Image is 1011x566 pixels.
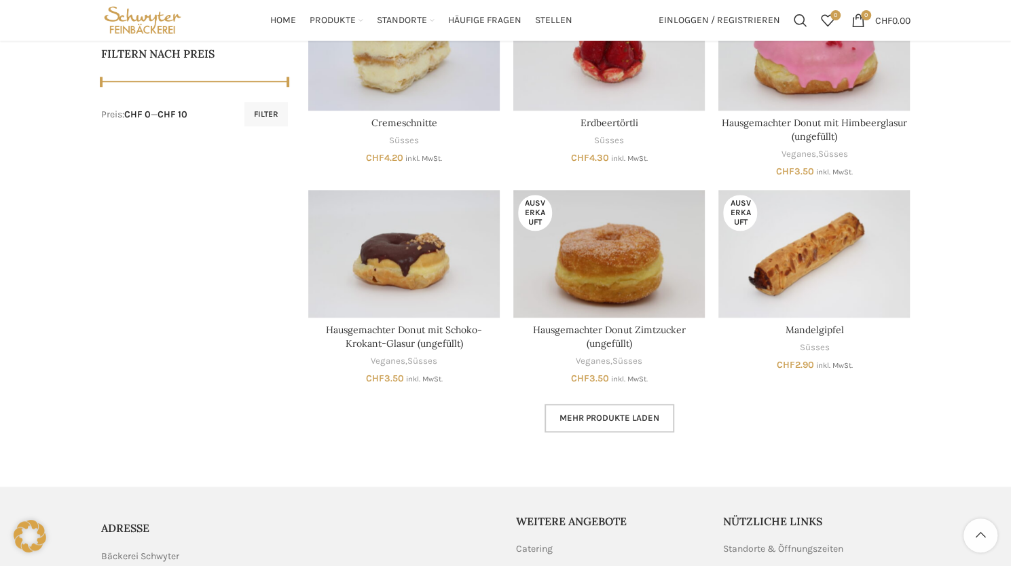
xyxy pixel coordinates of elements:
[308,355,500,368] div: ,
[594,134,624,147] a: Süsses
[718,148,910,161] div: ,
[158,109,187,120] span: CHF 10
[611,375,648,383] small: inkl. MwSt.
[406,375,443,383] small: inkl. MwSt.
[310,7,363,34] a: Produkte
[571,152,589,164] span: CHF
[611,154,648,163] small: inkl. MwSt.
[559,413,659,423] span: Mehr Produkte laden
[718,190,910,318] a: Mandelgipfel
[191,7,651,34] div: Main navigation
[405,154,442,163] small: inkl. MwSt.
[535,14,572,27] span: Stellen
[652,7,787,34] a: Einloggen / Registrieren
[101,521,149,535] span: ADRESSE
[785,324,843,336] a: Mandelgipfel
[722,117,907,143] a: Hausgemachter Donut mit Himbeerglasur (ungefüllt)
[270,14,296,27] span: Home
[270,7,296,34] a: Home
[799,341,829,354] a: Süsses
[366,373,384,384] span: CHF
[875,14,911,26] bdi: 0.00
[776,166,814,177] bdi: 3.50
[576,355,610,368] a: Veganes
[366,152,384,164] span: CHF
[326,324,482,350] a: Hausgemachter Donut mit Schoko-Krokant-Glasur (ungefüllt)
[244,102,288,126] button: Filter
[814,7,841,34] div: Meine Wunschliste
[124,109,151,120] span: CHF 0
[875,14,892,26] span: CHF
[776,359,813,371] bdi: 2.90
[371,355,405,368] a: Veganes
[101,46,289,61] h5: Filtern nach Preis
[101,14,185,25] a: Site logo
[516,514,703,529] h5: Weitere Angebote
[513,355,705,368] div: ,
[308,190,500,318] a: Hausgemachter Donut mit Schoko-Krokant-Glasur (ungefüllt)
[377,14,427,27] span: Standorte
[571,373,589,384] span: CHF
[659,16,780,25] span: Einloggen / Registrieren
[845,7,917,34] a: 0 CHF0.00
[723,514,911,529] h5: Nützliche Links
[776,359,794,371] span: CHF
[516,542,554,556] a: Catering
[781,148,815,161] a: Veganes
[776,166,794,177] span: CHF
[816,168,853,176] small: inkl. MwSt.
[448,14,521,27] span: Häufige Fragen
[371,117,437,129] a: Cremeschnitte
[612,355,642,368] a: Süsses
[581,117,638,129] a: Erdbeertörtli
[389,134,419,147] a: Süsses
[963,518,997,552] a: Scroll to top button
[310,14,356,27] span: Produkte
[787,7,814,34] a: Suchen
[571,373,609,384] bdi: 3.50
[815,361,852,370] small: inkl. MwSt.
[861,10,871,20] span: 0
[535,7,572,34] a: Stellen
[814,7,841,34] a: 0
[533,324,686,350] a: Hausgemachter Donut Zimtzucker (ungefüllt)
[366,373,404,384] bdi: 3.50
[101,549,179,564] span: Bäckerei Schwyter
[571,152,609,164] bdi: 4.30
[545,404,674,432] a: Mehr Produkte laden
[723,195,757,231] span: Ausverkauft
[513,190,705,318] a: Hausgemachter Donut Zimtzucker (ungefüllt)
[407,355,437,368] a: Süsses
[518,195,552,231] span: Ausverkauft
[101,108,187,121] div: Preis: —
[830,10,841,20] span: 0
[366,152,403,164] bdi: 4.20
[377,7,435,34] a: Standorte
[448,7,521,34] a: Häufige Fragen
[723,542,845,556] a: Standorte & Öffnungszeiten
[817,148,847,161] a: Süsses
